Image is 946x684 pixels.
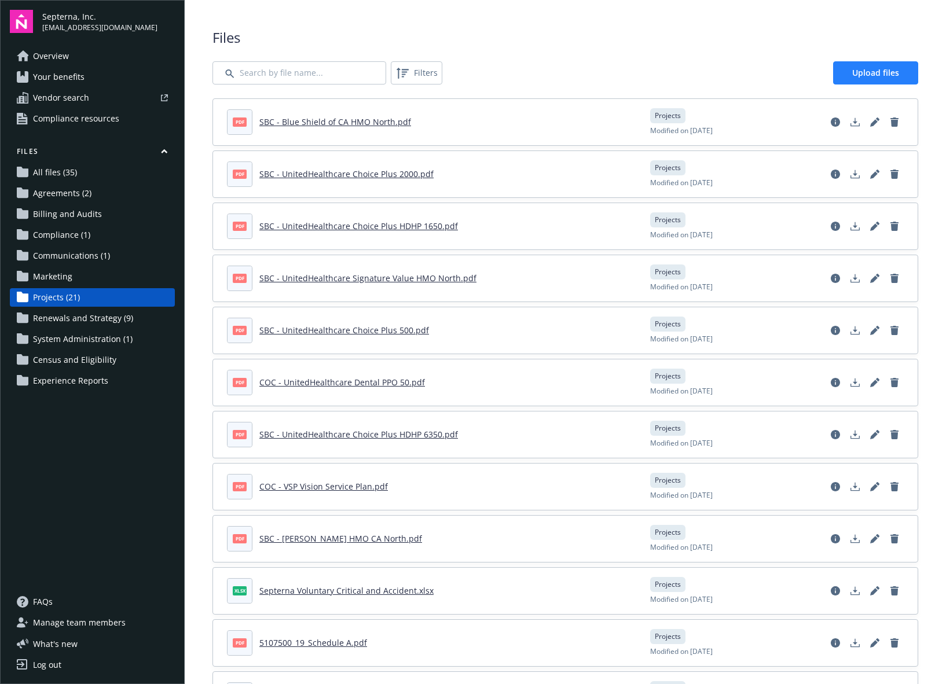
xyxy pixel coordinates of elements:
a: Edit document [866,634,884,652]
a: Overview [10,47,175,65]
span: pdf [233,326,247,334]
span: Upload files [852,67,899,78]
span: Modified on [DATE] [650,334,713,344]
a: Compliance resources [10,109,175,128]
a: Septerna Voluntary Critical and Accident.xlsx [259,585,434,596]
a: All files (35) [10,163,175,182]
a: Manage team members [10,613,175,632]
a: Census and Eligibility [10,351,175,369]
span: Vendor search [33,89,89,107]
a: SBC - UnitedHealthcare Signature Value HMO North.pdf [259,273,476,284]
span: Projects [655,475,681,486]
input: Search by file name... [212,61,386,84]
a: Agreements (2) [10,184,175,203]
span: Filters [393,64,440,82]
span: Your benefits [33,68,85,86]
a: Delete document [885,529,904,548]
span: FAQs [33,593,53,611]
span: Modified on [DATE] [650,594,713,605]
span: What ' s new [33,638,78,650]
a: View file details [826,373,845,392]
span: pdf [233,274,247,282]
button: Files [10,146,175,161]
span: Projects [655,319,681,329]
a: Delete document [885,425,904,444]
a: Edit document [866,582,884,600]
a: View file details [826,477,845,496]
span: Projects [655,371,681,381]
a: SBC - UnitedHealthcare Choice Plus HDHP 1650.pdf [259,220,458,231]
span: Billing and Audits [33,205,102,223]
span: Census and Eligibility [33,351,116,369]
span: Files [212,28,918,47]
span: Renewals and Strategy (9) [33,309,133,328]
a: Edit document [866,425,884,444]
a: Download document [846,425,864,444]
span: Projects [655,579,681,590]
a: Edit document [866,165,884,183]
span: Overview [33,47,69,65]
a: Edit document [866,529,884,548]
span: pdf [233,430,247,439]
a: View file details [826,529,845,548]
span: pdf [233,117,247,126]
span: All files (35) [33,163,77,182]
a: Edit document [866,321,884,340]
a: SBC - UnitedHealthcare Choice Plus 500.pdf [259,325,429,336]
a: View file details [826,165,845,183]
span: Modified on [DATE] [650,438,713,448]
a: Edit document [866,217,884,236]
span: Compliance (1) [33,226,90,244]
span: Manage team members [33,613,126,632]
span: Modified on [DATE] [650,126,713,136]
span: Modified on [DATE] [650,178,713,188]
a: Delete document [885,477,904,496]
span: Projects [655,527,681,538]
span: Projects (21) [33,288,80,307]
a: Edit document [866,269,884,288]
a: View file details [826,113,845,131]
a: Delete document [885,582,904,600]
button: What's new [10,638,96,650]
a: Your benefits [10,68,175,86]
a: Experience Reports [10,372,175,390]
span: Modified on [DATE] [650,490,713,501]
a: Renewals and Strategy (9) [10,309,175,328]
span: [EMAIL_ADDRESS][DOMAIN_NAME] [42,23,157,33]
a: View file details [826,269,845,288]
a: Compliance (1) [10,226,175,244]
a: Download document [846,321,864,340]
span: pdf [233,222,247,230]
a: View file details [826,321,845,340]
span: Agreements (2) [33,184,91,203]
a: View file details [826,582,845,600]
a: 5107500_19_Schedule A.pdf [259,637,367,648]
a: Download document [846,373,864,392]
span: Modified on [DATE] [650,646,713,657]
a: Upload files [833,61,918,84]
a: Marketing [10,267,175,286]
span: Projects [655,423,681,433]
a: Download document [846,113,864,131]
span: Marketing [33,267,72,286]
a: Delete document [885,373,904,392]
span: Projects [655,111,681,121]
a: Delete document [885,634,904,652]
span: Modified on [DATE] [650,386,713,396]
div: Log out [33,656,61,674]
span: pdf [233,534,247,543]
a: Download document [846,165,864,183]
a: FAQs [10,593,175,611]
span: xlsx [233,586,247,595]
button: Septerna, Inc.[EMAIL_ADDRESS][DOMAIN_NAME] [42,10,175,33]
a: COC - UnitedHealthcare Dental PPO 50.pdf [259,377,425,388]
a: Edit document [866,113,884,131]
a: Download document [846,582,864,600]
a: Download document [846,269,864,288]
a: SBC - Blue Shield of CA HMO North.pdf [259,116,411,127]
a: Delete document [885,217,904,236]
span: Projects [655,267,681,277]
a: COC - VSP Vision Service Plan.pdf [259,481,388,492]
span: Projects [655,215,681,225]
span: pdf [233,638,247,647]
